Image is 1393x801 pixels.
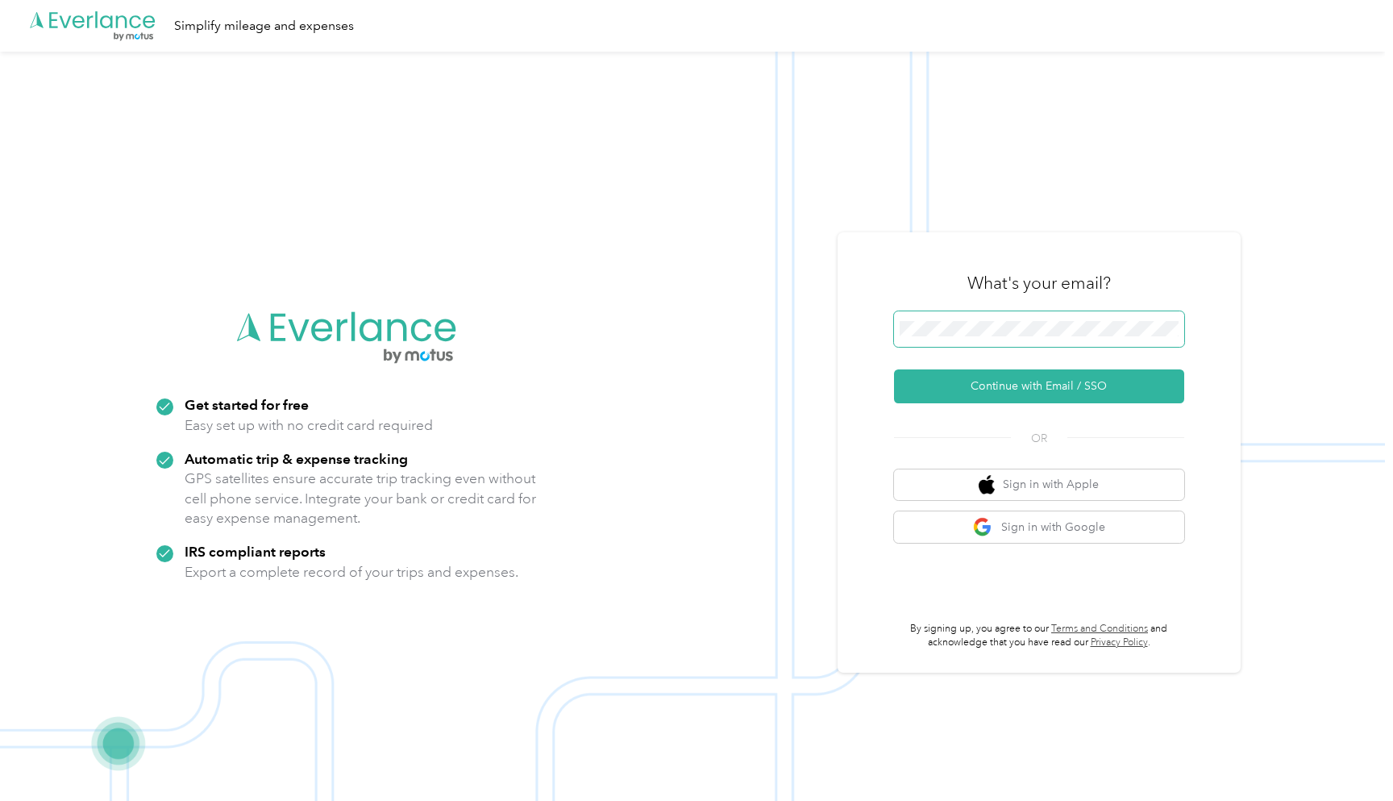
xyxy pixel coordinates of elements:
button: Continue with Email / SSO [894,369,1184,403]
p: By signing up, you agree to our and acknowledge that you have read our . [894,622,1184,650]
a: Terms and Conditions [1051,623,1148,635]
img: apple logo [979,475,995,495]
p: Easy set up with no credit card required [185,415,433,436]
strong: Automatic trip & expense tracking [185,450,408,467]
p: Export a complete record of your trips and expenses. [185,562,518,582]
strong: IRS compliant reports [185,543,326,560]
h3: What's your email? [967,272,1111,294]
button: apple logoSign in with Apple [894,469,1184,501]
img: google logo [973,517,993,537]
div: Simplify mileage and expenses [174,16,354,36]
button: google logoSign in with Google [894,511,1184,543]
p: GPS satellites ensure accurate trip tracking even without cell phone service. Integrate your bank... [185,469,537,528]
a: Privacy Policy [1091,636,1148,649]
span: OR [1011,430,1067,447]
strong: Get started for free [185,396,309,413]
